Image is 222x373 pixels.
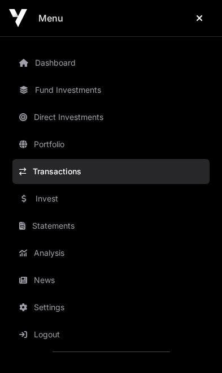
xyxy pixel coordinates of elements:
a: Transactions [12,159,210,184]
h2: Menu [38,11,63,25]
a: Portfolio [12,132,210,157]
button: Logout [12,322,214,347]
a: Invest [12,186,210,211]
button: Close [186,7,213,29]
a: Dashboard [12,50,210,75]
a: News [12,268,210,293]
iframe: Chat Widget [166,319,222,373]
a: Analysis [12,241,210,265]
a: Statements [12,213,210,238]
a: Direct Investments [12,105,210,130]
a: Settings [12,295,210,320]
a: Fund Investments [12,78,210,102]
